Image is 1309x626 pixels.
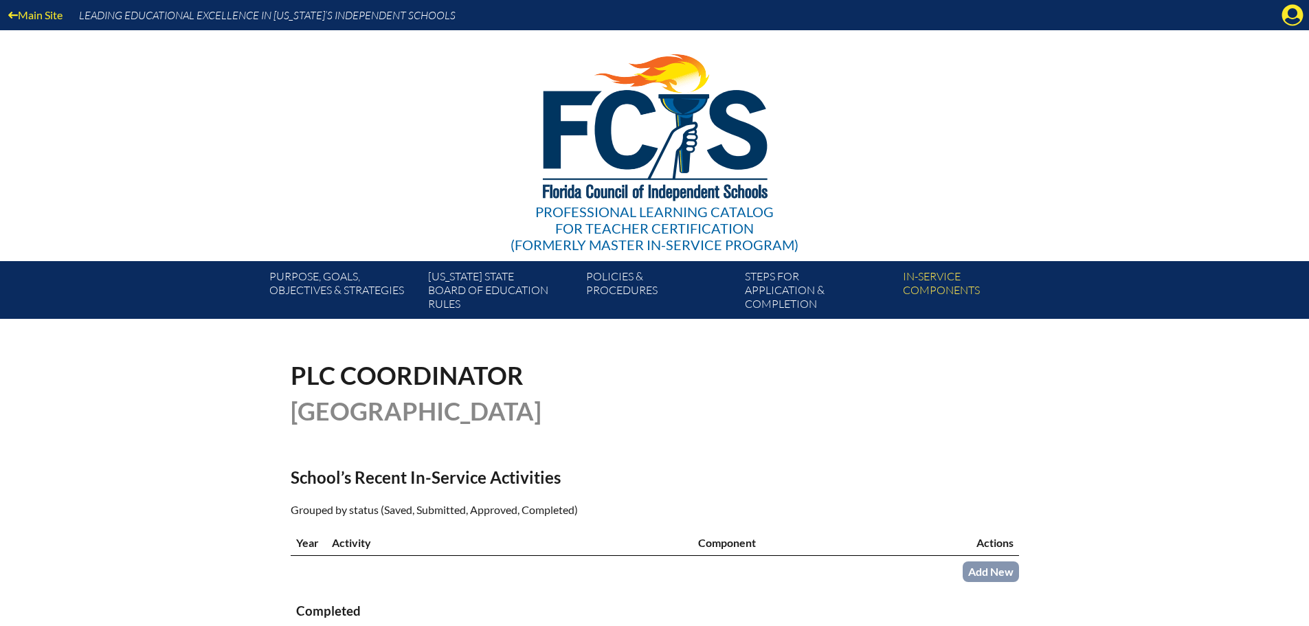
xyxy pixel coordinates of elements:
[291,360,524,390] span: PLC Coordinator
[296,603,1014,620] h3: Completed
[511,203,798,253] div: Professional Learning Catalog (formerly Master In-service Program)
[326,530,693,556] th: Activity
[739,267,897,319] a: Steps forapplication & completion
[555,220,754,236] span: for Teacher Certification
[1282,4,1304,26] svg: Manage account
[693,530,943,556] th: Component
[963,561,1019,581] a: Add New
[943,530,1018,556] th: Actions
[581,267,739,319] a: Policies &Procedures
[513,30,796,218] img: FCISlogo221.eps
[264,267,422,319] a: Purpose, goals,objectives & strategies
[291,467,774,487] h2: School’s Recent In-Service Activities
[3,5,68,24] a: Main Site
[423,267,581,319] a: [US_STATE] StateBoard of Education rules
[897,267,1055,319] a: In-servicecomponents
[291,501,774,519] p: Grouped by status (Saved, Submitted, Approved, Completed)
[291,396,541,426] span: [GEOGRAPHIC_DATA]
[505,27,804,256] a: Professional Learning Catalog for Teacher Certification(formerly Master In-service Program)
[291,530,326,556] th: Year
